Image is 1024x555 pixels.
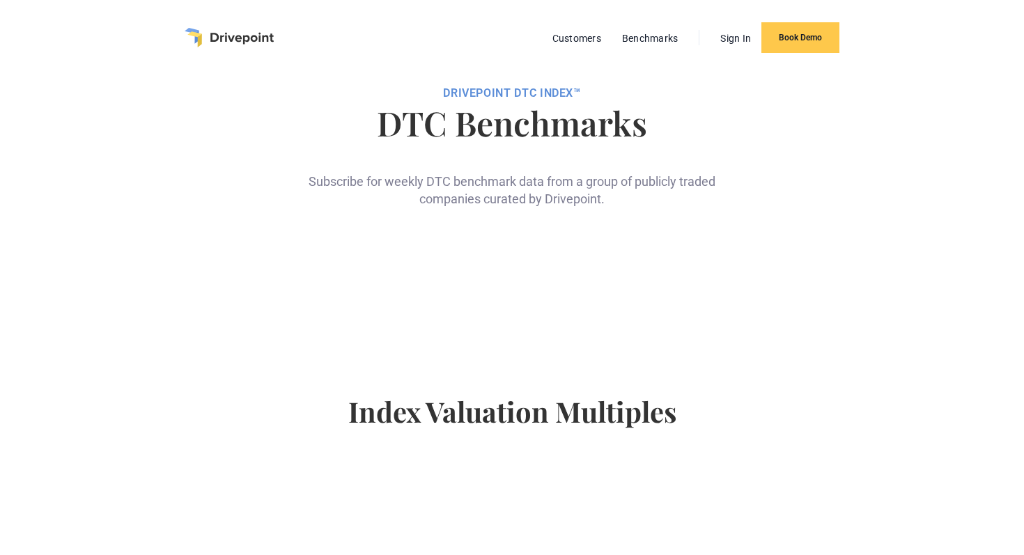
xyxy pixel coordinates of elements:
[325,230,699,339] iframe: Form 0
[761,22,839,53] a: Book Demo
[713,29,758,47] a: Sign In
[185,28,274,47] a: home
[222,106,802,139] h1: DTC Benchmarks
[545,29,608,47] a: Customers
[222,86,802,100] div: DRIVEPOiNT DTC Index™
[615,29,685,47] a: Benchmarks
[222,395,802,451] h4: Index Valuation Multiples
[303,150,721,208] div: Subscribe for weekly DTC benchmark data from a group of publicly traded companies curated by Driv...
